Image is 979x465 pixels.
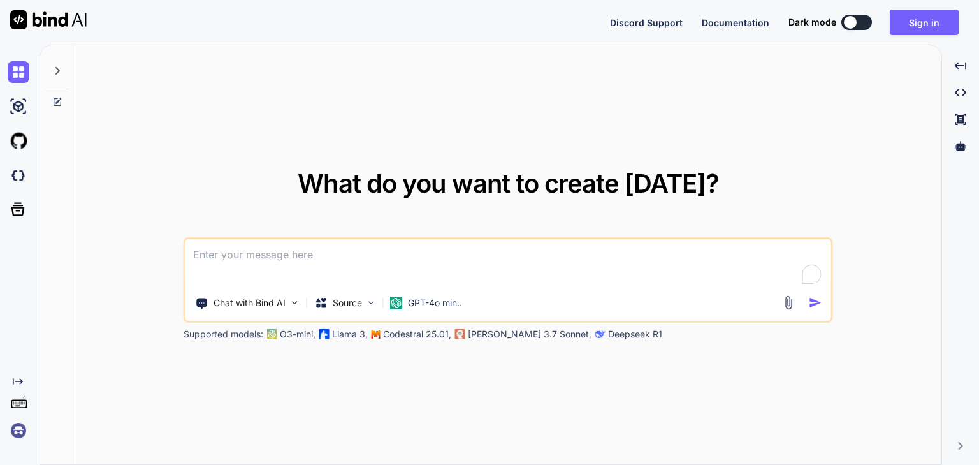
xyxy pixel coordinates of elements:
img: claude [455,329,465,339]
img: GPT-4o mini [390,297,403,309]
span: Discord Support [610,17,683,28]
img: Llama2 [319,329,330,339]
p: Chat with Bind AI [214,297,286,309]
img: Pick Tools [289,297,300,308]
textarea: To enrich screen reader interactions, please activate Accessibility in Grammarly extension settings [185,239,831,286]
button: Sign in [890,10,959,35]
button: Discord Support [610,16,683,29]
p: Source [333,297,362,309]
img: darkCloudIdeIcon [8,165,29,186]
img: Mistral-AI [372,330,381,339]
img: Bind AI [10,10,87,29]
p: [PERSON_NAME] 3.7 Sonnet, [468,328,591,341]
img: Pick Models [366,297,377,308]
p: GPT-4o min.. [408,297,462,309]
p: Deepseek R1 [608,328,662,341]
img: signin [8,420,29,441]
img: claude [595,329,606,339]
p: Llama 3, [332,328,368,341]
span: Dark mode [788,16,836,29]
img: ai-studio [8,96,29,117]
img: GPT-4 [267,329,277,339]
img: chat [8,61,29,83]
span: What do you want to create [DATE]? [298,168,719,199]
button: Documentation [702,16,769,29]
img: icon [809,296,822,309]
img: githubLight [8,130,29,152]
img: attachment [781,295,796,310]
p: Supported models: [184,328,263,341]
p: Codestral 25.01, [383,328,451,341]
span: Documentation [702,17,769,28]
p: O3-mini, [280,328,315,341]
